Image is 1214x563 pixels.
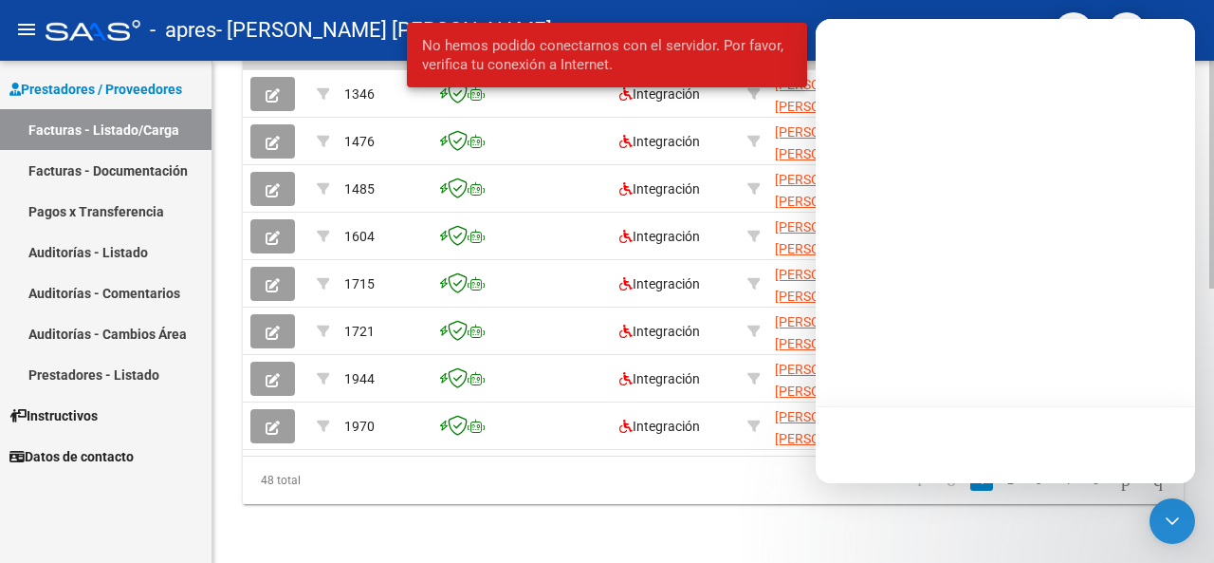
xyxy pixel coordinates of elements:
[619,371,700,386] span: Integración
[619,276,700,291] span: Integración
[344,371,375,386] span: 1944
[9,446,134,467] span: Datos de contacto
[619,181,700,197] span: Integración
[775,169,902,209] div: 27236823135
[775,362,876,399] span: [PERSON_NAME] [PERSON_NAME]
[775,124,876,161] span: [PERSON_NAME] [PERSON_NAME]
[15,18,38,41] mat-icon: menu
[775,172,876,209] span: [PERSON_NAME] [PERSON_NAME]
[1113,470,1139,491] a: go to next page
[1145,470,1171,491] a: go to last page
[775,264,902,304] div: 27236823135
[619,324,700,339] span: Integración
[344,181,375,197] span: 1485
[909,470,932,491] a: go to first page
[1150,498,1195,544] div: Open Intercom Messenger
[775,267,876,304] span: [PERSON_NAME] [PERSON_NAME]
[775,311,902,351] div: 27236823135
[9,405,98,426] span: Instructivos
[344,134,375,149] span: 1476
[938,470,965,491] a: go to previous page
[1176,18,1199,41] mat-icon: person
[344,419,375,434] span: 1970
[344,229,375,244] span: 1604
[619,419,700,434] span: Integración
[150,9,216,51] span: - apres
[775,216,902,256] div: 27236823135
[344,276,375,291] span: 1715
[775,122,902,161] div: 27236823135
[344,324,375,339] span: 1721
[619,134,700,149] span: Integración
[775,409,876,446] span: [PERSON_NAME] [PERSON_NAME]
[775,359,902,399] div: 27236823135
[9,79,182,100] span: Prestadores / Proveedores
[243,457,428,504] div: 48 total
[775,219,876,256] span: [PERSON_NAME] [PERSON_NAME]
[422,36,792,74] span: No hemos podido conectarnos con el servidor. Por favor, verifica tu conexión a Internet.
[216,9,552,51] span: - [PERSON_NAME] [PERSON_NAME]
[775,406,902,446] div: 27236823135
[344,86,375,102] span: 1346
[619,229,700,244] span: Integración
[775,314,876,351] span: [PERSON_NAME] [PERSON_NAME]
